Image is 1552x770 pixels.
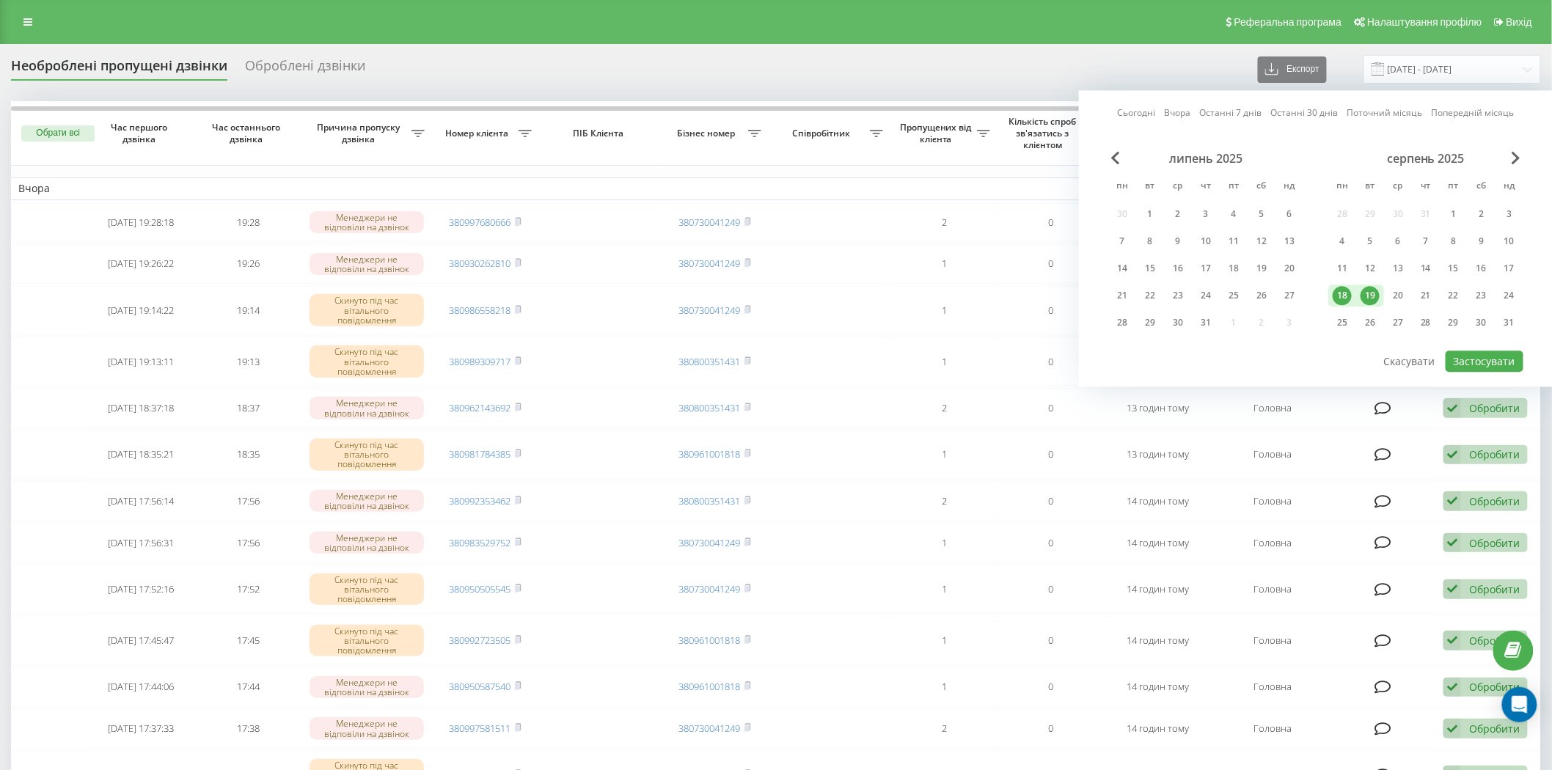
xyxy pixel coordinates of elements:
[87,482,194,521] td: [DATE] 17:56:14
[1387,176,1409,198] abbr: середа
[1412,257,1440,279] div: чт 14 серп 2025 р.
[194,337,301,386] td: 19:13
[1113,313,1132,332] div: 28
[1502,687,1537,722] div: Open Intercom Messenger
[890,616,998,664] td: 1
[450,216,511,229] a: 380997680666
[998,524,1105,562] td: 0
[1168,205,1187,224] div: 2
[1167,176,1189,198] abbr: середа
[207,122,290,144] span: Час останнього дзвінка
[1248,203,1275,225] div: сб 5 лип 2025 р.
[100,122,183,144] span: Час першого дзвінка
[679,447,741,461] a: 380961001818
[310,294,425,326] div: Скинуто під час вітального повідомлення
[890,389,998,428] td: 2
[552,128,648,139] span: ПІБ Клієнта
[1432,106,1515,120] a: Попередній місяць
[998,244,1105,283] td: 0
[1168,313,1187,332] div: 30
[1333,313,1352,332] div: 25
[87,616,194,664] td: [DATE] 17:45:47
[1212,524,1334,562] td: Головна
[1500,313,1519,332] div: 31
[1361,232,1380,251] div: 5
[1164,285,1192,307] div: ср 23 лип 2025 р.
[1212,430,1334,479] td: Головна
[998,203,1105,242] td: 0
[1388,259,1408,278] div: 13
[998,667,1105,706] td: 0
[1440,257,1468,279] div: пт 15 серп 2025 р.
[1136,312,1164,334] div: вт 29 лип 2025 р.
[1252,232,1271,251] div: 12
[1412,230,1440,252] div: чт 7 серп 2025 р.
[1108,285,1136,307] div: пн 21 лип 2025 р.
[1361,259,1380,278] div: 12
[1220,285,1248,307] div: пт 25 лип 2025 р.
[1496,203,1523,225] div: нд 3 серп 2025 р.
[1105,709,1212,748] td: 14 годин тому
[1108,312,1136,334] div: пн 28 лип 2025 р.
[11,177,1541,199] td: Вчора
[1416,286,1435,305] div: 21
[1118,106,1156,120] a: Сьогодні
[679,401,741,414] a: 380800351431
[310,717,425,739] div: Менеджери не відповіли на дзвінок
[194,203,301,242] td: 19:28
[1224,205,1243,224] div: 4
[669,128,748,139] span: Бізнес номер
[1248,285,1275,307] div: сб 26 лип 2025 р.
[450,722,511,735] a: 380997581511
[1469,680,1520,694] div: Обробити
[1328,285,1356,307] div: пн 18 серп 2025 р.
[890,482,998,521] td: 2
[1105,482,1212,521] td: 14 годин тому
[1141,205,1160,224] div: 1
[1469,634,1520,648] div: Обробити
[890,286,998,334] td: 1
[1376,351,1443,372] button: Скасувати
[679,304,741,317] a: 380730041249
[1164,230,1192,252] div: ср 9 лип 2025 р.
[1252,205,1271,224] div: 5
[1500,259,1519,278] div: 17
[450,582,511,595] a: 380950505545
[1105,667,1212,706] td: 14 годин тому
[439,128,519,139] span: Номер клієнта
[1248,230,1275,252] div: сб 12 лип 2025 р.
[1333,232,1352,251] div: 4
[310,345,425,378] div: Скинуто під час вітального повідомлення
[1468,203,1496,225] div: сб 2 серп 2025 р.
[194,286,301,334] td: 19:14
[1111,151,1120,164] span: Previous Month
[890,203,998,242] td: 2
[194,430,301,479] td: 18:35
[310,397,425,419] div: Менеджери не відповіли на дзвінок
[1105,524,1212,562] td: 14 годин тому
[1472,232,1491,251] div: 9
[1168,259,1187,278] div: 16
[1224,259,1243,278] div: 18
[87,244,194,283] td: [DATE] 19:26:22
[1328,257,1356,279] div: пн 11 серп 2025 р.
[1446,351,1523,372] button: Застосувати
[87,389,194,428] td: [DATE] 18:37:18
[87,667,194,706] td: [DATE] 17:44:06
[1496,312,1523,334] div: нд 31 серп 2025 р.
[1333,259,1352,278] div: 11
[1192,312,1220,334] div: чт 31 лип 2025 р.
[450,447,511,461] a: 380981784385
[1275,230,1303,252] div: нд 13 лип 2025 р.
[1412,285,1440,307] div: чт 21 серп 2025 р.
[1333,286,1352,305] div: 18
[87,709,194,748] td: [DATE] 17:37:33
[1331,176,1353,198] abbr: понеділок
[1471,176,1493,198] abbr: субота
[1468,312,1496,334] div: сб 30 серп 2025 р.
[450,355,511,368] a: 380989309717
[21,125,95,142] button: Обрати всі
[1280,286,1299,305] div: 27
[1113,286,1132,305] div: 21
[1224,232,1243,251] div: 11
